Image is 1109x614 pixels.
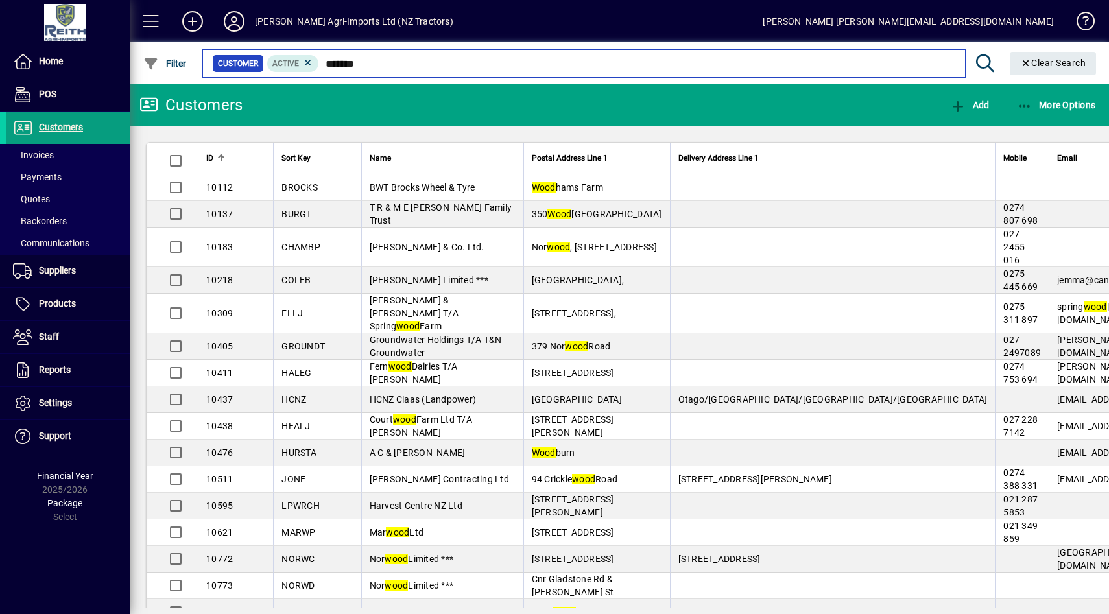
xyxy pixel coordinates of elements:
[370,501,462,511] span: Harvest Centre NZ Ltd
[763,11,1054,32] div: [PERSON_NAME] [PERSON_NAME][EMAIL_ADDRESS][DOMAIN_NAME]
[370,414,472,438] span: Court Farm Ltd T/A [PERSON_NAME]
[13,150,54,160] span: Invoices
[1014,93,1099,117] button: More Options
[206,308,233,318] span: 10309
[6,387,130,419] a: Settings
[6,232,130,254] a: Communications
[547,242,570,252] em: wood
[1003,229,1025,265] span: 027 2455 016
[1067,3,1093,45] a: Knowledge Base
[206,474,233,484] span: 10511
[532,447,575,458] span: burn
[1003,361,1038,384] span: 0274 753 694
[532,151,608,165] span: Postal Address Line 1
[370,554,454,564] span: Nor Limited ***
[950,100,989,110] span: Add
[370,527,424,537] span: Mar Ltd
[370,182,475,193] span: BWT Brocks Wheel & Tyre
[140,52,190,75] button: Filter
[532,242,657,252] span: Nor , [STREET_ADDRESS]
[281,447,316,458] span: HURSTA
[13,172,62,182] span: Payments
[532,447,556,458] em: Wood
[206,580,233,591] span: 10773
[532,394,622,405] span: [GEOGRAPHIC_DATA]
[6,420,130,453] a: Support
[281,275,311,285] span: COLEB
[532,414,614,438] span: [STREET_ADDRESS][PERSON_NAME]
[281,151,311,165] span: Sort Key
[532,209,662,219] span: 350 [GEOGRAPHIC_DATA]
[255,11,453,32] div: [PERSON_NAME] Agri-Imports Ltd (NZ Tractors)
[39,364,71,375] span: Reports
[388,361,412,372] em: wood
[386,527,409,537] em: wood
[1084,301,1107,312] em: wood
[6,166,130,188] a: Payments
[1003,151,1027,165] span: Mobile
[206,368,233,378] span: 10411
[206,182,233,193] span: 10112
[39,265,76,276] span: Suppliers
[1010,52,1097,75] button: Clear
[370,394,477,405] span: HCNZ Claas (Landpower)
[13,238,89,248] span: Communications
[281,580,315,591] span: NORWD
[6,45,130,78] a: Home
[678,151,759,165] span: Delivery Address Line 1
[370,447,466,458] span: A C & [PERSON_NAME]
[1003,494,1038,517] span: 021 287 5853
[39,298,76,309] span: Products
[1003,467,1038,491] span: 0274 388 331
[206,209,233,219] span: 10137
[39,331,59,342] span: Staff
[206,275,233,285] span: 10218
[532,275,625,285] span: [GEOGRAPHIC_DATA],
[13,194,50,204] span: Quotes
[281,474,305,484] span: JONE
[532,341,611,351] span: 379 Nor Road
[281,421,310,431] span: HEALJ
[370,151,516,165] div: Name
[281,242,320,252] span: CHAMBP
[6,321,130,353] a: Staff
[281,341,325,351] span: GROUNDT
[281,209,311,219] span: BURGT
[370,361,458,384] span: Fern Dairies T/A [PERSON_NAME]
[678,394,988,405] span: Otago/[GEOGRAPHIC_DATA]/[GEOGRAPHIC_DATA]/[GEOGRAPHIC_DATA]
[1003,414,1038,438] span: 027 228 7142
[1003,335,1041,358] span: 027 2497089
[6,210,130,232] a: Backorders
[547,209,571,219] em: Wood
[39,397,72,408] span: Settings
[39,89,56,99] span: POS
[206,421,233,431] span: 10438
[385,554,408,564] em: wood
[370,242,484,252] span: [PERSON_NAME] & Co. Ltd.
[678,474,832,484] span: [STREET_ADDRESS][PERSON_NAME]
[206,394,233,405] span: 10437
[39,122,83,132] span: Customers
[172,10,213,33] button: Add
[281,527,315,537] span: MARWP
[39,56,63,66] span: Home
[13,216,67,226] span: Backorders
[206,527,233,537] span: 10621
[39,431,71,441] span: Support
[206,242,233,252] span: 10183
[206,554,233,564] span: 10772
[532,494,614,517] span: [STREET_ADDRESS][PERSON_NAME]
[947,93,992,117] button: Add
[281,368,311,378] span: HALEG
[47,498,82,508] span: Package
[1017,100,1096,110] span: More Options
[1057,151,1077,165] span: Email
[206,151,233,165] div: ID
[1003,268,1038,292] span: 0275 445 669
[678,554,761,564] span: [STREET_ADDRESS]
[565,341,588,351] em: wood
[37,471,93,481] span: Financial Year
[532,308,616,318] span: [STREET_ADDRESS],
[267,55,319,72] mat-chip: Activation Status: Active
[6,144,130,166] a: Invoices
